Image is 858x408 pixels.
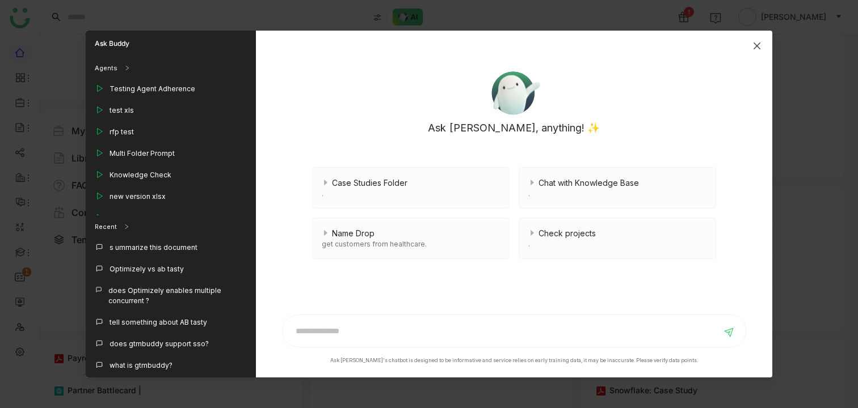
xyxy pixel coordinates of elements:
[110,360,173,371] div: what is gtmbuddy?
[95,286,103,294] img: callout.svg
[95,148,104,158] img: play_outline.svg
[110,264,184,274] div: Optimizely vs ab tasty
[110,127,134,137] div: rfp test
[95,264,104,273] img: callout.svg
[86,31,256,57] div: Ask Buddy
[95,317,104,326] img: callout.svg
[322,189,500,199] div: .
[95,360,104,369] img: callout.svg
[322,239,500,249] div: get customers from healthcare.
[528,239,706,249] div: .
[95,63,117,73] div: Agents
[485,66,543,120] img: ask-buddy.svg
[332,227,375,239] span: Name Drop
[86,215,256,238] div: Recent
[108,286,247,306] div: does Optimizely enables multiple concurrent ?
[95,243,104,252] img: callout.svg
[428,120,600,135] p: Ask [PERSON_NAME], anything! ✨
[110,317,207,328] div: tell something about AB tasty
[742,31,772,61] button: Close
[95,127,104,136] img: play_outline.svg
[528,189,706,199] div: .
[332,177,407,189] span: Case Studies Folder
[95,84,104,93] img: play_outline.svg
[95,339,104,348] img: callout.svg
[95,213,104,222] img: play_outline.svg
[330,356,698,364] div: Ask [PERSON_NAME]'s chatbot is designed to be informative and service relies on early training da...
[539,227,596,239] span: Check projects
[110,339,209,349] div: does gtmbuddy support sso?
[95,222,117,232] div: Recent
[539,177,639,189] span: Chat with Knowledge Base
[110,105,134,116] div: test xls
[110,213,163,223] div: Customers Only
[110,243,197,253] div: s ummarize this document
[95,192,104,201] img: play_outline.svg
[110,148,175,159] div: Multi Folder Prompt
[86,57,256,79] div: Agents
[110,192,166,202] div: new version xlsx
[95,170,104,179] img: play_outline.svg
[110,84,195,94] div: Testing Agent Adherence
[110,170,171,180] div: Knowledge Check
[95,105,104,114] img: play_outline.svg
